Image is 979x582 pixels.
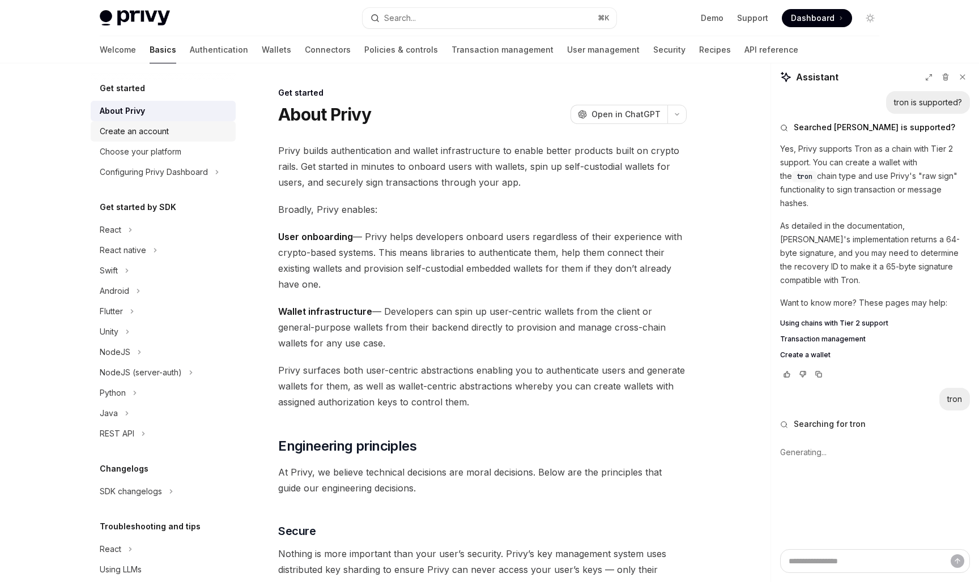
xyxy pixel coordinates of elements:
[780,142,970,210] p: Yes, Privy supports Tron as a chain with Tier 2 support. You can create a wallet with the chain t...
[796,70,838,84] span: Assistant
[100,406,118,420] div: Java
[699,36,731,63] a: Recipes
[780,418,970,430] button: Searching for tron
[791,12,835,24] span: Dashboard
[100,145,181,159] div: Choose your platform
[100,386,126,400] div: Python
[894,97,962,108] div: tron is supported?
[100,125,169,138] div: Create an account
[794,122,955,133] span: Searched [PERSON_NAME] is supported?
[744,36,798,63] a: API reference
[780,319,888,328] span: Using chains with Tier 2 support
[100,284,129,298] div: Android
[100,264,118,277] div: Swift
[780,350,831,360] span: Create a wallet
[100,485,162,498] div: SDK changelogs
[100,243,146,257] div: React native
[278,362,687,410] span: Privy surfaces both user-centric abstractions enabling you to authenticate users and generate wal...
[278,143,687,190] span: Privy builds authentication and wallet infrastructure to enable better products built on crypto r...
[262,36,291,63] a: Wallets
[100,200,176,214] h5: Get started by SDK
[737,12,768,24] a: Support
[780,122,970,133] button: Searched [PERSON_NAME] is supported?
[571,105,667,124] button: Open in ChatGPT
[100,345,130,359] div: NodeJS
[100,10,170,26] img: light logo
[598,14,610,23] span: ⌘ K
[452,36,554,63] a: Transaction management
[278,303,687,351] span: — Developers can spin up user-centric wallets from the client or general-purpose wallets from the...
[278,202,687,217] span: Broadly, Privy enables:
[567,36,640,63] a: User management
[947,393,962,405] div: tron
[278,104,371,125] h1: About Privy
[100,104,145,118] div: About Privy
[384,11,416,25] div: Search...
[91,101,236,121] a: About Privy
[797,172,812,181] span: tron
[278,437,416,455] span: Engineering principles
[780,296,970,310] p: Want to know more? These pages may help:
[91,121,236,142] a: Create an account
[780,335,866,344] span: Transaction management
[190,36,248,63] a: Authentication
[278,306,372,317] strong: Wallet infrastructure
[951,554,964,568] button: Send message
[364,36,438,63] a: Policies & controls
[100,223,121,237] div: React
[780,438,970,467] div: Generating...
[100,520,201,533] h5: Troubleshooting and tips
[100,82,145,95] h5: Get started
[100,305,123,318] div: Flutter
[780,319,970,328] a: Using chains with Tier 2 support
[278,87,687,99] div: Get started
[305,36,351,63] a: Connectors
[91,559,236,580] a: Using LLMs
[100,325,118,339] div: Unity
[100,542,121,556] div: React
[100,427,134,440] div: REST API
[150,36,176,63] a: Basics
[100,462,148,476] h5: Changelogs
[100,36,136,63] a: Welcome
[278,523,316,539] span: Secure
[100,563,142,576] div: Using LLMs
[278,464,687,496] span: At Privy, we believe technical decisions are moral decisions. Below are the principles that guide...
[782,9,852,27] a: Dashboard
[780,350,970,360] a: Create a wallet
[278,231,353,242] strong: User onboarding
[278,229,687,292] span: — Privy helps developers onboard users regardless of their experience with crypto-based systems. ...
[653,36,686,63] a: Security
[861,9,879,27] button: Toggle dark mode
[780,219,970,287] p: As detailed in the documentation, [PERSON_NAME]'s implementation returns a 64-byte signature, and...
[591,109,661,120] span: Open in ChatGPT
[794,418,866,430] span: Searching for tron
[780,335,970,344] a: Transaction management
[91,142,236,162] a: Choose your platform
[100,366,182,379] div: NodeJS (server-auth)
[363,8,616,28] button: Search...⌘K
[100,165,208,179] div: Configuring Privy Dashboard
[701,12,723,24] a: Demo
